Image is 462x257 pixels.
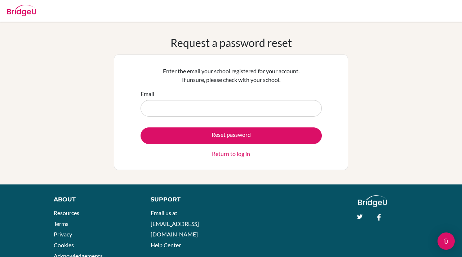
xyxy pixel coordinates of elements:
[151,209,199,238] a: Email us at [EMAIL_ADDRESS][DOMAIN_NAME]
[141,67,322,84] p: Enter the email your school registered for your account. If unsure, please check with your school.
[212,149,250,158] a: Return to log in
[54,195,134,204] div: About
[141,127,322,144] button: Reset password
[170,36,292,49] h1: Request a password reset
[151,241,181,248] a: Help Center
[54,231,72,238] a: Privacy
[151,195,224,204] div: Support
[54,220,68,227] a: Terms
[54,209,79,216] a: Resources
[437,232,455,250] div: Open Intercom Messenger
[54,241,74,248] a: Cookies
[358,195,387,207] img: logo_white@2x-f4f0deed5e89b7ecb1c2cc34c3e3d731f90f0f143d5ea2071677605dd97b5244.png
[7,5,36,16] img: Bridge-U
[141,90,154,98] label: Email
